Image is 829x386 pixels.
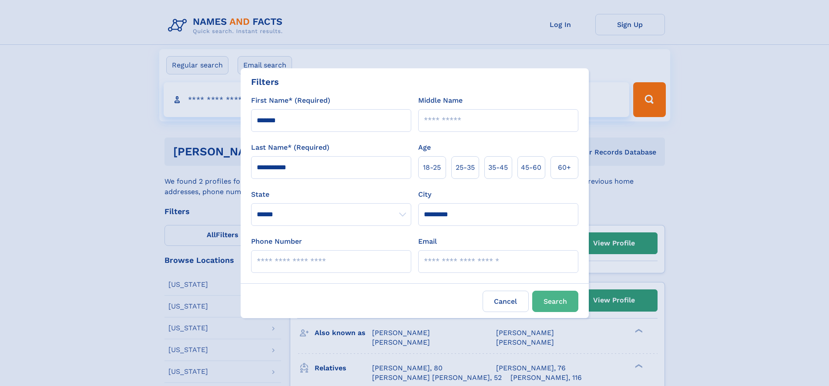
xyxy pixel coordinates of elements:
label: State [251,189,411,200]
label: City [418,189,431,200]
label: Email [418,236,437,247]
span: 60+ [558,162,571,173]
label: Last Name* (Required) [251,142,329,153]
span: 25‑35 [456,162,475,173]
label: Middle Name [418,95,463,106]
span: 45‑60 [521,162,541,173]
label: Cancel [483,291,529,312]
label: Phone Number [251,236,302,247]
label: Age [418,142,431,153]
span: 35‑45 [488,162,508,173]
label: First Name* (Required) [251,95,330,106]
span: 18‑25 [423,162,441,173]
div: Filters [251,75,279,88]
button: Search [532,291,578,312]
